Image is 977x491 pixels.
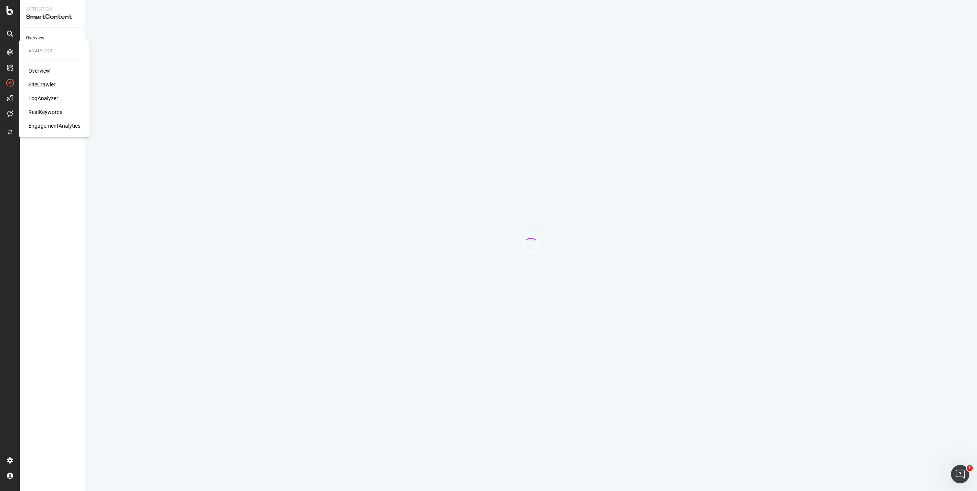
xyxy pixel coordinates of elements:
[28,48,80,54] div: Analytics
[28,67,50,75] a: Overview
[28,94,58,102] a: LogAnalyzer
[28,108,62,116] a: RealKeywords
[28,122,80,130] a: EngagementAnalytics
[28,81,56,88] a: SiteCrawler
[26,6,78,13] div: Activation
[26,34,79,42] a: Overview
[26,13,78,21] div: SmartContent
[26,34,44,42] div: Overview
[967,465,973,471] span: 1
[951,465,969,483] iframe: Intercom live chat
